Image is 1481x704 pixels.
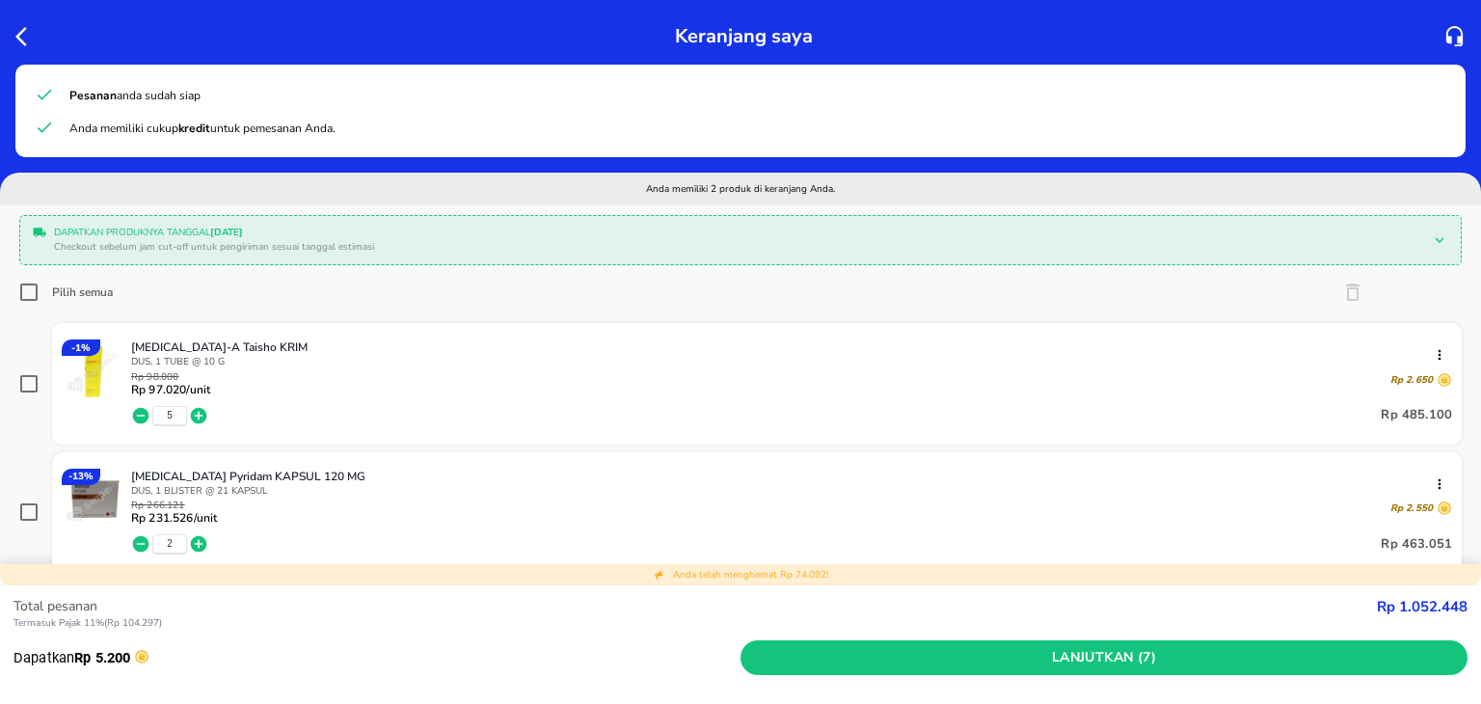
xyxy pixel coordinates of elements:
[131,339,1437,355] p: [MEDICAL_DATA]-A Taisho KRIM
[69,121,336,136] span: Anda memiliki cukup untuk pemesanan Anda.
[675,19,813,53] p: Keranjang saya
[54,240,1419,255] p: Checkout sebelum jam cut-off untuk pengiriman sesuai tanggal estimasi
[74,649,130,666] strong: Rp 5.200
[131,511,217,525] p: Rp 231.526 /unit
[131,372,210,383] p: Rp 98.000
[62,469,100,485] div: - 13 %
[210,226,243,239] b: [DATE]
[1390,373,1433,387] p: Rp 2.650
[62,339,100,356] div: - 1 %
[131,355,1452,368] p: DUS, 1 TUBE @ 10 G
[131,501,217,511] p: Rp 266.121
[131,383,210,396] p: Rp 97.020 /unit
[748,646,1460,670] span: Lanjutkan (7)
[654,569,665,581] img: total discount
[52,284,113,300] div: Pilih semua
[25,221,1456,259] div: Dapatkan produknya tanggal[DATE]Checkout sebelum jam cut-off untuk pengiriman sesuai tanggal esti...
[167,409,173,422] button: 5
[13,616,1377,631] p: Termasuk Pajak 11% ( Rp 104.297 )
[1390,501,1433,515] p: Rp 2.550
[131,484,1452,498] p: DUS, 1 BLISTER @ 21 KAPSUL
[1377,597,1468,616] strong: Rp 1.052.448
[62,469,125,532] img: XENICAL Pyridam KAPSUL 120 MG
[131,469,1437,484] p: [MEDICAL_DATA] Pyridam KAPSUL 120 MG
[740,640,1468,676] button: Lanjutkan (7)
[167,537,173,551] button: 2
[69,88,201,103] span: anda sudah siap
[69,88,117,103] strong: Pesanan
[13,596,1377,616] p: Total pesanan
[1381,532,1452,555] p: Rp 463.051
[62,339,125,403] img: KENACORT-A Taisho KRIM
[178,121,210,136] strong: kredit
[13,647,740,668] p: Dapatkan
[54,226,1419,240] p: Dapatkan produknya tanggal
[1381,404,1452,427] p: Rp 485.100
